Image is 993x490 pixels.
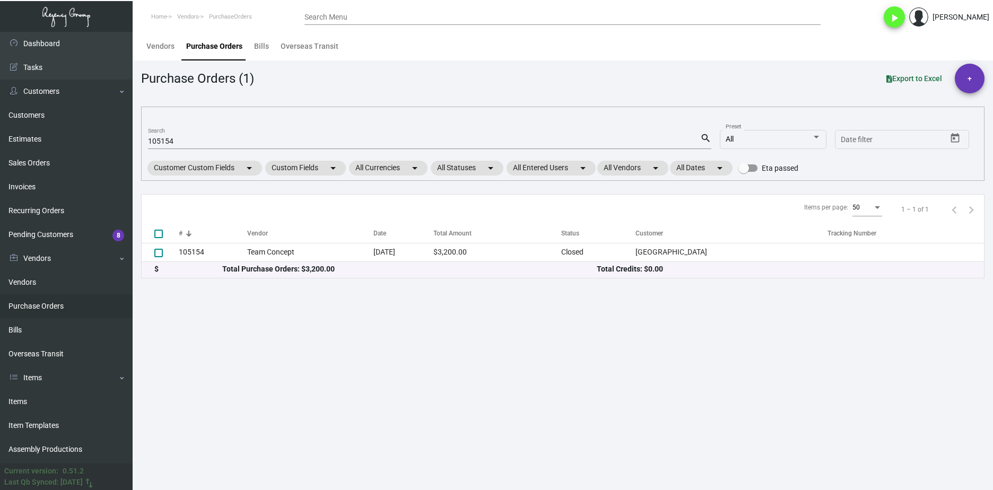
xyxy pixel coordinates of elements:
[852,204,882,212] mat-select: Items per page:
[827,229,984,238] div: Tracking Number
[597,161,668,176] mat-chip: All Vendors
[147,161,262,176] mat-chip: Customer Custom Fields
[265,161,346,176] mat-chip: Custom Fields
[597,264,971,275] div: Total Credits: $0.00
[933,12,989,23] div: [PERSON_NAME]
[247,229,268,238] div: Vendor
[431,161,503,176] mat-chip: All Statuses
[4,466,58,477] div: Current version:
[154,264,222,275] div: $
[886,74,942,83] span: Export to Excel
[635,229,827,238] div: Customer
[507,161,596,176] mat-chip: All Entered Users
[561,229,635,238] div: Status
[909,7,928,27] img: admin@bootstrapmaster.com
[247,243,374,261] td: Team Concept
[146,41,175,52] div: Vendors
[243,162,256,174] mat-icon: arrow_drop_down
[901,205,929,214] div: 1 – 1 of 1
[222,264,597,275] div: Total Purchase Orders: $3,200.00
[179,243,247,261] td: 105154
[177,13,199,20] span: Vendors
[247,229,374,238] div: Vendor
[963,201,980,218] button: Next page
[841,136,874,144] input: Start date
[561,229,579,238] div: Status
[433,243,561,261] td: $3,200.00
[852,204,860,211] span: 50
[635,229,663,238] div: Customer
[762,162,798,174] span: Eta passed
[955,64,985,93] button: +
[883,136,934,144] input: End date
[635,243,827,261] td: [GEOGRAPHIC_DATA]
[947,130,964,147] button: Open calendar
[186,41,242,52] div: Purchase Orders
[4,477,83,488] div: Last Qb Synced: [DATE]
[254,41,269,52] div: Bills
[577,162,589,174] mat-icon: arrow_drop_down
[209,13,252,20] span: PurchaseOrders
[804,203,848,212] div: Items per page:
[373,229,386,238] div: Date
[561,243,635,261] td: Closed
[63,466,84,477] div: 0.51.2
[373,243,433,261] td: [DATE]
[141,69,254,88] div: Purchase Orders (1)
[713,162,726,174] mat-icon: arrow_drop_down
[281,41,338,52] div: Overseas Transit
[649,162,662,174] mat-icon: arrow_drop_down
[408,162,421,174] mat-icon: arrow_drop_down
[946,201,963,218] button: Previous page
[484,162,497,174] mat-icon: arrow_drop_down
[433,229,472,238] div: Total Amount
[878,69,951,88] button: Export to Excel
[726,135,734,143] span: All
[827,229,876,238] div: Tracking Number
[151,13,167,20] span: Home
[700,132,711,145] mat-icon: search
[884,6,905,28] button: play_arrow
[888,12,901,24] i: play_arrow
[373,229,433,238] div: Date
[968,64,972,93] span: +
[433,229,561,238] div: Total Amount
[179,229,182,238] div: #
[327,162,339,174] mat-icon: arrow_drop_down
[670,161,733,176] mat-chip: All Dates
[179,229,247,238] div: #
[349,161,428,176] mat-chip: All Currencies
